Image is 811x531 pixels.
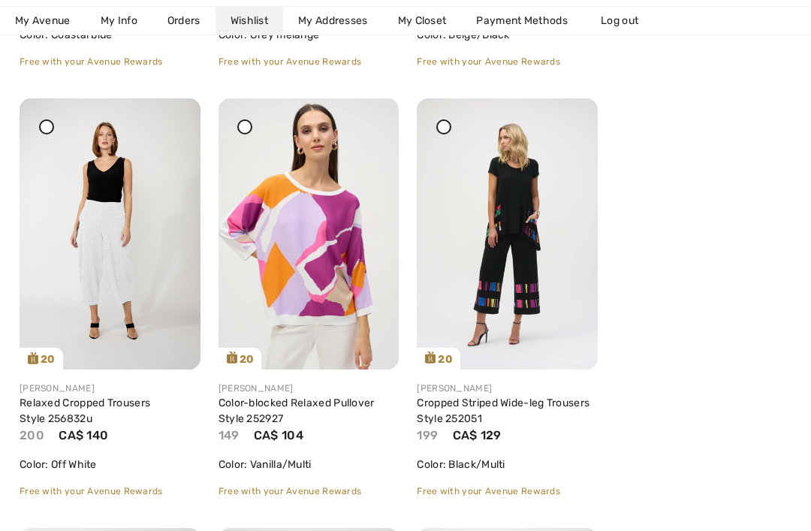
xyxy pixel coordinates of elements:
div: Free with your Avenue Rewards [219,55,399,68]
span: 149 [219,428,240,442]
a: Orders [152,7,216,35]
div: Free with your Avenue Rewards [417,484,598,498]
div: Free with your Avenue Rewards [417,55,598,68]
a: Color-blocked Relaxed Pullover Style 252927 [219,397,375,425]
a: My Closet [383,7,462,35]
img: frank-lyman-pants-off-white_256832a_1_c668_search.jpg [20,98,200,370]
a: 20 [417,98,598,369]
a: Cropped Striped Wide-leg Trousers Style 252051 [417,397,589,425]
a: My Addresses [283,7,383,35]
a: Wishlist [216,7,283,35]
span: 199 [417,428,438,442]
div: Color: Vanilla/Multi [219,457,399,472]
span: My Avenue [15,13,71,29]
a: 20 [20,98,200,370]
div: Free with your Avenue Rewards [219,484,399,498]
div: Free with your Avenue Rewards [20,484,200,498]
div: [PERSON_NAME] [20,382,200,395]
a: Relaxed Cropped Trousers Style 256832u [20,397,150,425]
div: [PERSON_NAME] [219,382,399,395]
img: joseph-ribkoff-pants-black-multi_252051_1_8f16_search.jpg [417,98,598,369]
span: CA$ 140 [59,428,108,442]
div: [PERSON_NAME] [417,382,598,395]
a: Log out [586,7,668,35]
a: My Info [86,7,152,35]
img: joseph-ribkoff-tops-vanilla-multi_252927_2_44f6_search.jpg [219,98,399,369]
div: Color: Black/Multi [417,457,598,472]
span: 200 [20,428,44,442]
span: CA$ 129 [453,428,502,442]
span: CA$ 104 [254,428,303,442]
a: Payment Methods [461,7,583,35]
a: 20 [219,98,399,369]
div: Color: Off White [20,457,200,472]
div: Free with your Avenue Rewards [20,55,200,68]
